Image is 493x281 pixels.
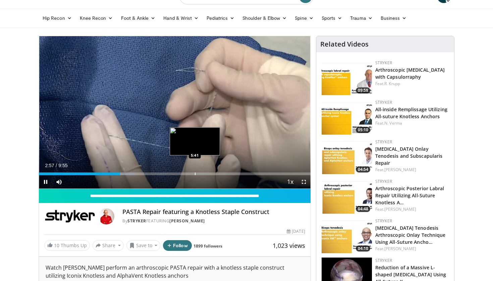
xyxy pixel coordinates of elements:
a: 05:10 [322,99,372,135]
button: Playback Rate [284,175,297,189]
a: Business [377,11,411,25]
button: Save to [126,240,161,251]
a: Stryker [375,258,392,263]
video-js: Video Player [39,36,311,189]
a: N. Verma [384,120,402,126]
button: Share [93,240,124,251]
a: [MEDICAL_DATA] Onlay Tenodesis and Subscapularis Repair [375,146,443,166]
a: Arthroscopic [MEDICAL_DATA] with Capsulorraphy [375,67,445,80]
a: Foot & Ankle [117,11,160,25]
span: 1,023 views [273,241,305,250]
span: 9:55 [58,163,67,168]
a: R. Krupp [384,81,400,86]
a: 1899 followers [194,243,222,249]
a: [MEDICAL_DATA] Tenodesis Arthroscopic Onlay Technique Using All-Suture Ancho… [375,225,446,245]
span: 2:57 [45,163,54,168]
a: Hand & Wrist [159,11,203,25]
a: Stryker [375,179,392,184]
button: Pause [39,175,52,189]
img: 0dbaa052-54c8-49be-8279-c70a6c51c0f9.150x105_q85_crop-smart_upscale.jpg [322,99,372,135]
span: 10 [54,242,59,249]
span: 04:48 [356,206,370,212]
span: 05:10 [356,127,370,133]
div: Progress Bar [39,172,311,175]
span: 04:54 [356,166,370,172]
a: Shoulder & Elbow [238,11,291,25]
a: [PERSON_NAME] [384,206,416,212]
div: [DATE] [287,228,305,234]
a: Stryker [375,60,392,66]
a: Spine [291,11,317,25]
a: 10 Thumbs Up [44,240,90,251]
img: d2f6a426-04ef-449f-8186-4ca5fc42937c.150x105_q85_crop-smart_upscale.jpg [322,179,372,214]
a: [PERSON_NAME] [169,218,205,224]
a: Stryker [375,218,392,224]
button: Mute [52,175,66,189]
a: Trauma [346,11,377,25]
a: Arthroscopic Posterior Labral Repair Utilizing All-Suture Knotless A… [375,185,444,206]
div: Feat. [375,167,449,173]
div: By FEATURING [122,218,305,224]
a: Pediatrics [203,11,238,25]
button: Follow [163,240,192,251]
span: 04:10 [356,245,370,252]
a: 04:10 [322,218,372,253]
div: Feat. [375,246,449,252]
a: Sports [318,11,346,25]
a: 09:59 [322,60,372,95]
button: Fullscreen [297,175,311,189]
div: Feat. [375,120,449,126]
span: / [56,163,57,168]
a: Hip Recon [39,11,76,25]
h4: Related Videos [320,40,369,48]
div: Feat. [375,81,449,87]
a: Knee Recon [76,11,117,25]
img: Stryker [44,208,96,224]
a: Stryker [375,99,392,105]
img: Avatar [98,208,114,224]
span: 09:59 [356,87,370,93]
a: [PERSON_NAME] [384,167,416,172]
img: c8a3b2cc-5bd4-4878-862c-e86fdf4d853b.150x105_q85_crop-smart_upscale.jpg [322,60,372,95]
h4: PASTA Repair featuring a Knotless Staple Construct [122,208,305,216]
img: dd3c9599-9b8f-4523-a967-19256dd67964.150x105_q85_crop-smart_upscale.jpg [322,218,372,253]
img: f0e53f01-d5db-4f12-81ed-ecc49cba6117.150x105_q85_crop-smart_upscale.jpg [322,139,372,174]
div: Feat. [375,206,449,212]
a: Stryker [127,218,146,224]
a: 04:54 [322,139,372,174]
a: All-inside Remplissage Utilizing All-suture Knotless Anchors [375,106,447,120]
img: image.jpeg [170,127,220,155]
a: 04:48 [322,179,372,214]
a: [PERSON_NAME] [384,246,416,252]
a: Stryker [375,139,392,145]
